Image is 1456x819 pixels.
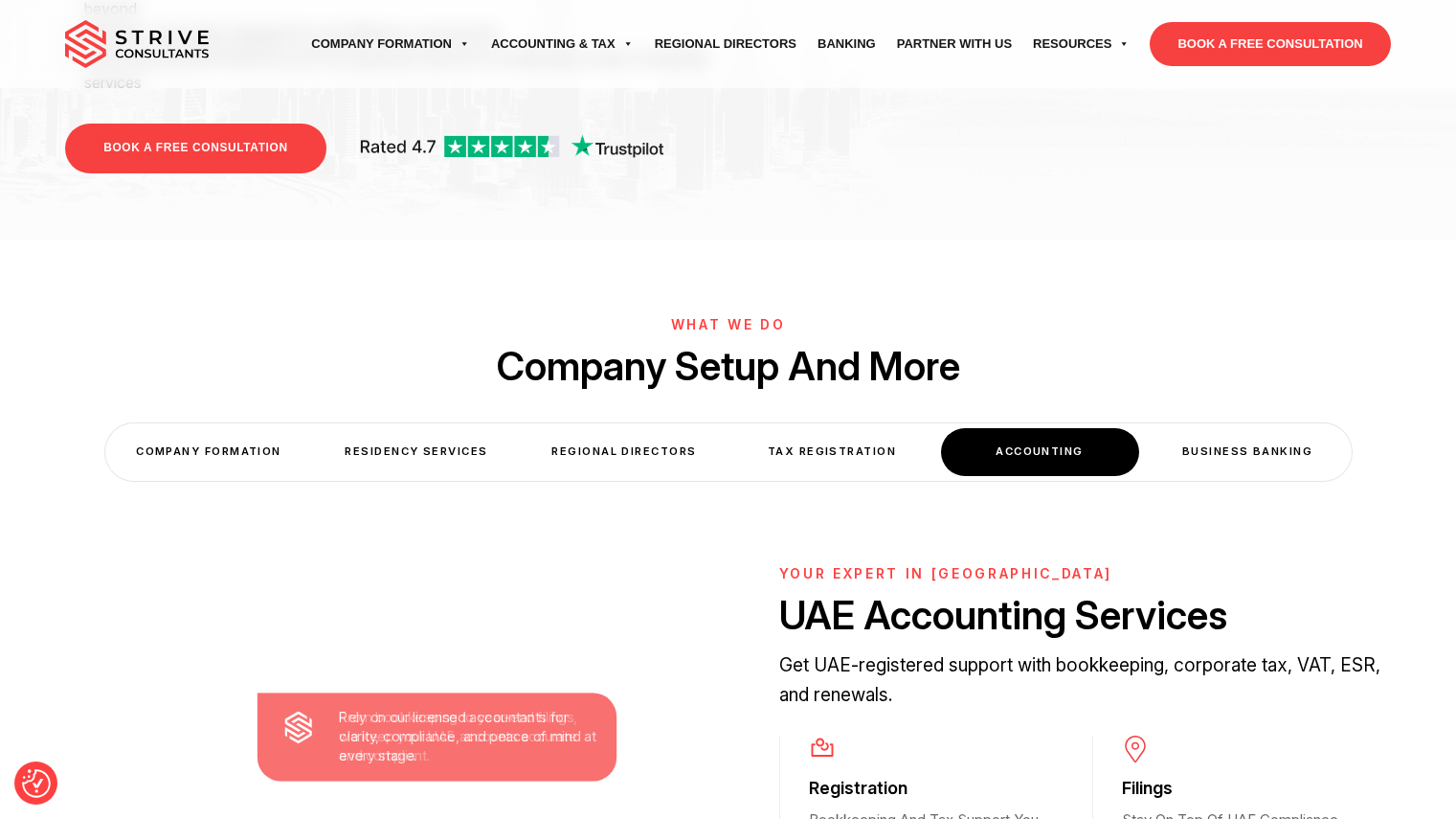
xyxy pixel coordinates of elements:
[809,777,1061,800] h3: Registration
[779,650,1405,711] p: Get UAE-registered support with bookkeeping, corporate tax, VAT, ESR, and renewals.
[65,124,325,172] a: BOOK A FREE CONSULTATION
[1122,777,1374,800] h3: Filings
[1150,22,1390,66] a: BOOK A FREE CONSULTATION
[807,17,886,71] a: Banking
[644,17,807,71] a: Regional Directors
[65,20,209,68] img: main-logo.svg
[22,769,51,798] img: Revisit consent button
[257,693,616,781] div: From bookkeeping to year-end filings, we keep your UAE accounts accurate and compliant.
[941,428,1139,475] div: Accounting
[318,428,516,475] div: Residency Services
[1022,17,1140,71] a: Resources
[301,17,481,71] a: Company Formation
[779,589,1405,643] h2: UAE Accounting Services
[733,428,931,475] div: Tax Registration
[110,428,308,475] div: COMPANY FORMATION
[886,17,1022,71] a: Partner with Us
[779,566,1405,582] h6: YOUR EXPERT IN [GEOGRAPHIC_DATA]
[22,769,51,798] button: Consent Preferences
[1149,428,1347,475] div: Business Banking
[248,671,626,764] div: Rely on our licensed accountants for clarity, compliance, and peace of mind at every stage.
[481,17,644,71] a: Accounting & Tax
[526,428,724,475] div: Regional Directors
